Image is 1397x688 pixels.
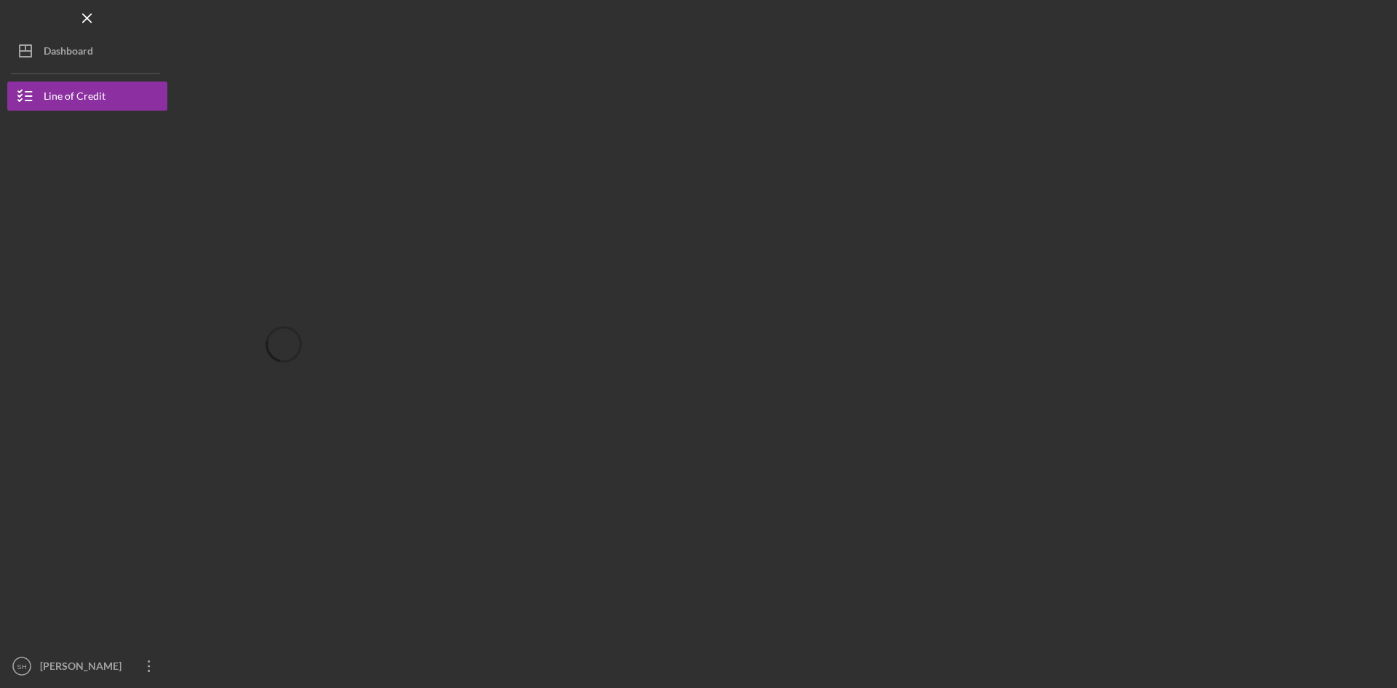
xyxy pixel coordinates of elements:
div: Dashboard [44,36,93,69]
div: Line of Credit [44,82,106,114]
button: SH[PERSON_NAME] [7,652,167,681]
button: Dashboard [7,36,167,66]
button: Line of Credit [7,82,167,111]
text: SH [17,663,26,671]
div: [PERSON_NAME] [36,652,131,684]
